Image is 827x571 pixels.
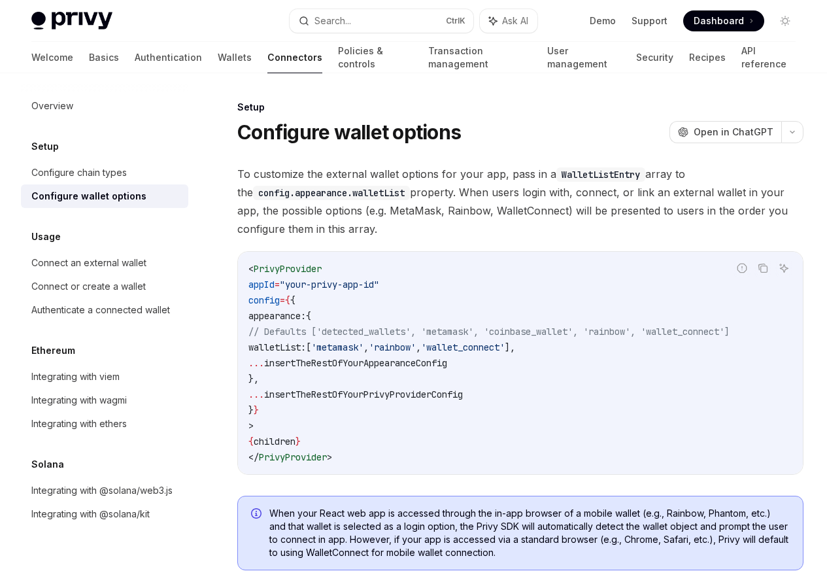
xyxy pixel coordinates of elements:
span: </ [248,451,259,463]
span: children [254,436,295,447]
a: Basics [89,42,119,73]
code: WalletListEntry [556,167,645,182]
a: Recipes [689,42,726,73]
a: Connect or create a wallet [21,275,188,298]
a: Integrating with viem [21,365,188,389]
span: } [254,404,259,416]
a: Wallets [218,42,252,73]
a: User management [547,42,620,73]
span: PrivyProvider [254,263,322,275]
div: Search... [314,13,351,29]
code: config.appearance.walletList [253,186,410,200]
span: = [275,279,280,290]
div: Integrating with wagmi [31,392,127,408]
span: To customize the external wallet options for your app, pass in a array to the property. When user... [237,165,803,238]
button: Open in ChatGPT [669,121,781,143]
span: insertTheRestOfYourAppearanceConfig [264,357,447,369]
span: Ask AI [502,14,528,27]
div: Integrating with @solana/kit [31,506,150,522]
svg: Info [251,508,264,521]
a: Connect an external wallet [21,251,188,275]
span: appId [248,279,275,290]
a: Configure wallet options [21,184,188,208]
div: Setup [237,101,803,114]
span: } [295,436,301,447]
a: Integrating with @solana/web3.js [21,479,188,502]
div: Connect or create a wallet [31,279,146,294]
button: Report incorrect code [734,260,751,277]
span: ... [248,357,264,369]
a: Transaction management [428,42,532,73]
h5: Usage [31,229,61,245]
div: Configure chain types [31,165,127,181]
span: { [285,294,290,306]
a: Integrating with @solana/kit [21,502,188,526]
span: { [290,294,295,306]
span: Dashboard [694,14,744,27]
span: = [280,294,285,306]
a: Configure chain types [21,161,188,184]
a: Support [632,14,667,27]
span: < [248,263,254,275]
a: Dashboard [683,10,764,31]
span: [ [306,341,311,353]
button: Toggle dark mode [775,10,796,31]
span: Ctrl K [446,16,465,26]
div: Configure wallet options [31,188,146,204]
a: Overview [21,94,188,118]
span: > [248,420,254,432]
span: 'wallet_connect' [421,341,505,353]
div: Authenticate a connected wallet [31,302,170,318]
span: // Defaults ['detected_wallets', 'metamask', 'coinbase_wallet', 'rainbow', 'wallet_connect'] [248,326,730,337]
span: { [248,436,254,447]
span: , [363,341,369,353]
a: Connectors [267,42,322,73]
div: Overview [31,98,73,114]
a: Integrating with ethers [21,412,188,436]
a: Authentication [135,42,202,73]
span: > [327,451,332,463]
span: 'rainbow' [369,341,416,353]
span: appearance: [248,310,306,322]
h5: Setup [31,139,59,154]
span: ], [505,341,515,353]
a: API reference [741,42,796,73]
div: Integrating with ethers [31,416,127,432]
div: Connect an external wallet [31,255,146,271]
span: config [248,294,280,306]
button: Copy the contents from the code block [754,260,771,277]
span: Open in ChatGPT [694,126,773,139]
a: Welcome [31,42,73,73]
img: light logo [31,12,112,30]
span: ... [248,389,264,400]
h1: Configure wallet options [237,120,461,144]
h5: Ethereum [31,343,75,358]
a: Authenticate a connected wallet [21,298,188,322]
span: "your-privy-app-id" [280,279,379,290]
div: Integrating with @solana/web3.js [31,483,173,498]
a: Demo [590,14,616,27]
div: Integrating with viem [31,369,120,385]
span: When your React web app is accessed through the in-app browser of a mobile wallet (e.g., Rainbow,... [269,507,790,559]
span: walletList: [248,341,306,353]
span: }, [248,373,259,385]
button: Ask AI [775,260,792,277]
button: Search...CtrlK [290,9,473,33]
span: } [248,404,254,416]
span: , [416,341,421,353]
span: insertTheRestOfYourPrivyProviderConfig [264,389,463,400]
button: Ask AI [480,9,537,33]
h5: Solana [31,457,64,472]
a: Integrating with wagmi [21,389,188,412]
span: 'metamask' [311,341,363,353]
a: Policies & controls [338,42,413,73]
span: { [306,310,311,322]
span: PrivyProvider [259,451,327,463]
a: Security [636,42,673,73]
